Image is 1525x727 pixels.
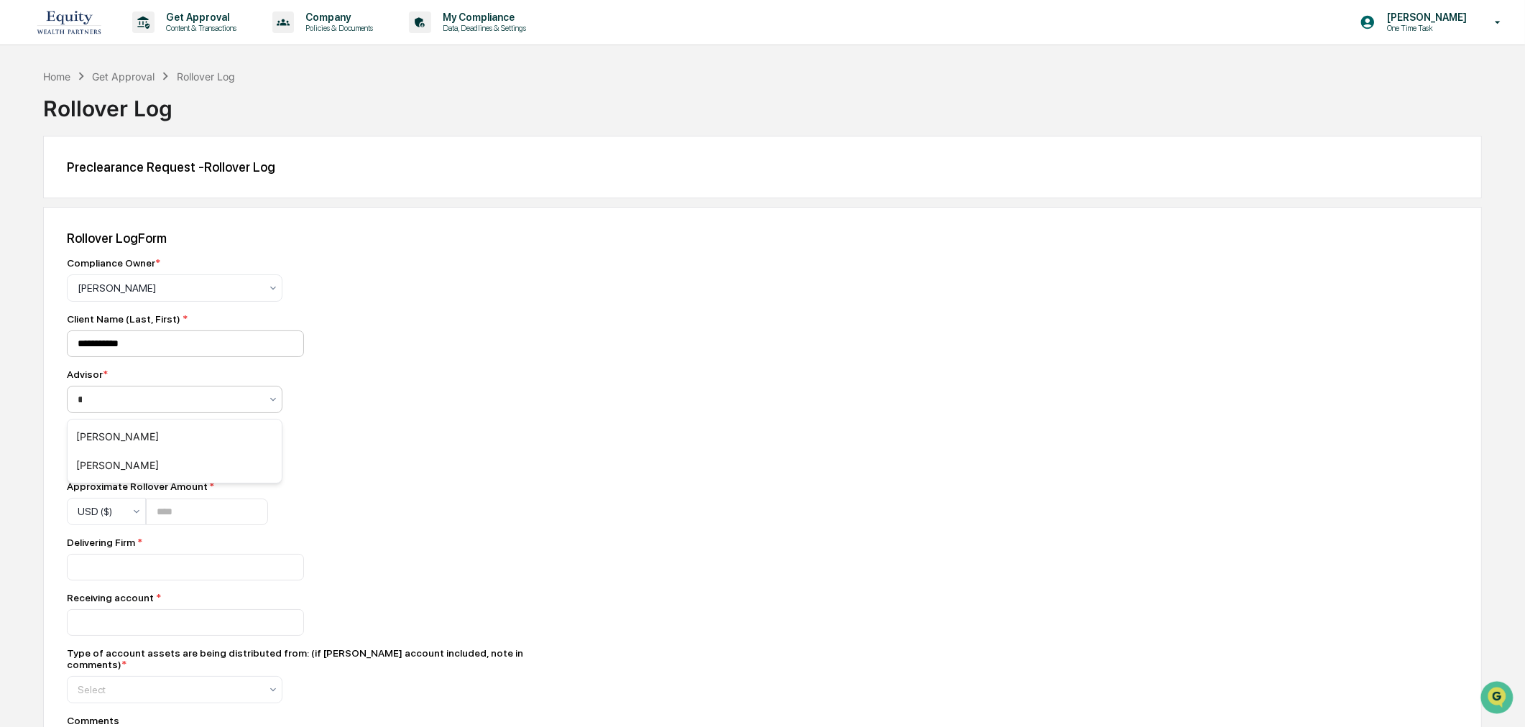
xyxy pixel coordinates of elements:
[294,23,380,33] p: Policies & Documents
[67,369,108,380] div: Advisor
[68,451,282,480] div: [PERSON_NAME]
[1376,11,1474,23] p: [PERSON_NAME]
[101,243,174,254] a: Powered byPylon
[104,182,116,194] div: 🗄️
[43,70,70,83] div: Home
[43,84,1482,121] div: Rollover Log
[67,257,160,269] div: Compliance Owner
[1376,23,1474,33] p: One Time Task
[34,6,103,38] img: logo
[14,210,26,221] div: 🔎
[67,592,570,603] div: Receiving account
[14,182,26,194] div: 🖐️
[67,159,1458,175] div: Preclearance Request - Rollover Log
[68,422,282,451] div: [PERSON_NAME]
[431,11,533,23] p: My Compliance
[1479,680,1518,718] iframe: Open customer support
[67,715,570,726] div: Comments
[67,537,570,548] div: Delivering Firm
[29,208,91,223] span: Data Lookup
[143,244,174,254] span: Pylon
[37,65,237,80] input: Clear
[9,175,98,201] a: 🖐️Preclearance
[155,11,244,23] p: Get Approval
[67,481,268,492] div: Approximate Rollover Amount
[67,647,570,670] div: Type of account assets are being distributed from: (if [PERSON_NAME] account included, note in co...
[29,181,93,195] span: Preclearance
[98,175,184,201] a: 🗄️Attestations
[177,70,235,83] div: Rollover Log
[14,30,262,53] p: How can we help?
[431,23,533,33] p: Data, Deadlines & Settings
[49,124,182,136] div: We're available if you need us!
[92,70,155,83] div: Get Approval
[119,181,178,195] span: Attestations
[49,110,236,124] div: Start new chat
[294,11,380,23] p: Company
[9,203,96,228] a: 🔎Data Lookup
[244,114,262,131] button: Start new chat
[14,110,40,136] img: 1746055101610-c473b297-6a78-478c-a979-82029cc54cd1
[155,23,244,33] p: Content & Transactions
[67,231,1458,246] div: Rollover Log Form
[67,313,570,325] div: Client Name (Last, First)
